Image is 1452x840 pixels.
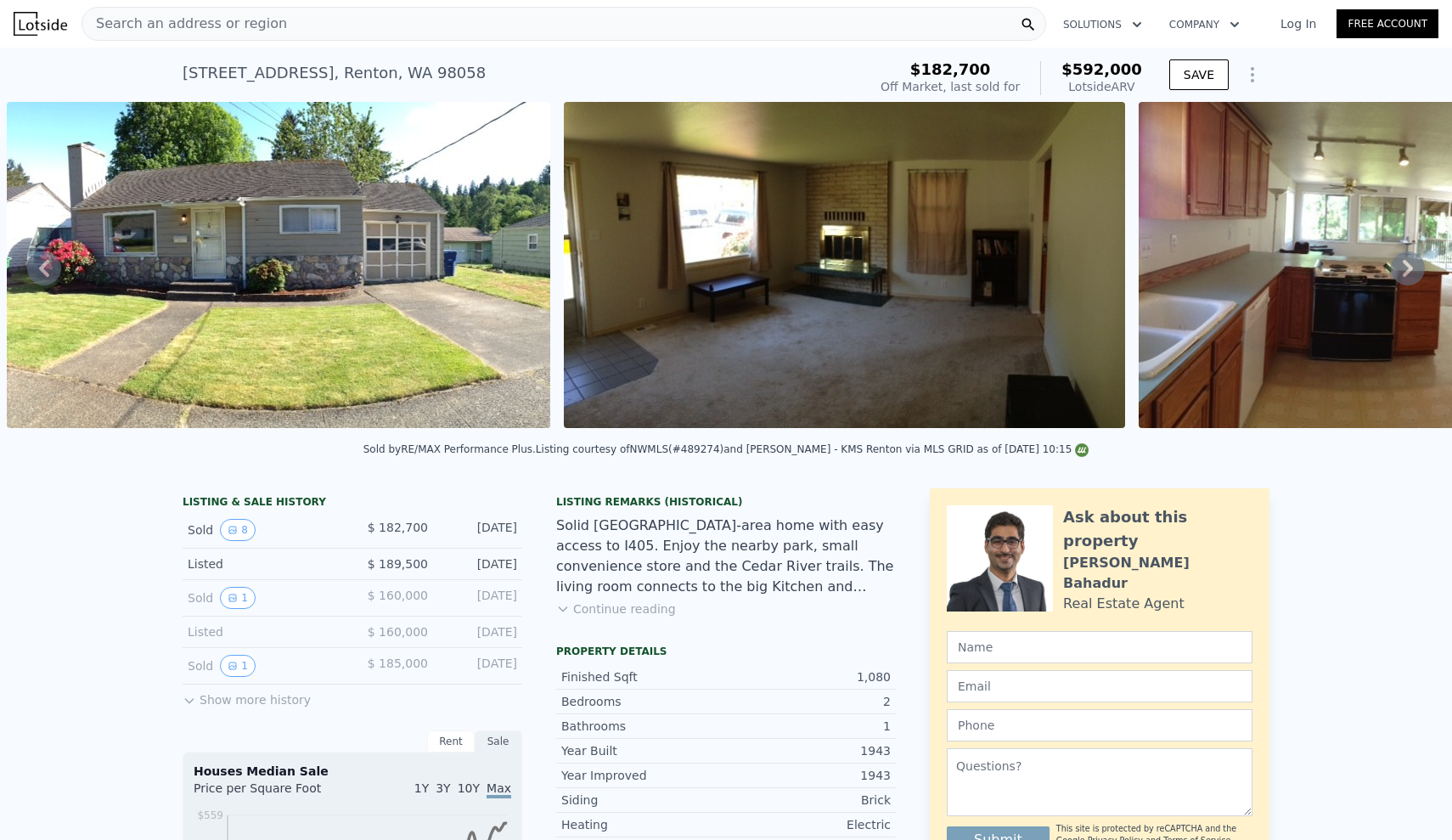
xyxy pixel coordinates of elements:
div: Sold by RE/MAX Performance Plus . [363,443,536,455]
div: [DATE] [442,519,517,541]
div: [DATE] [442,555,517,572]
img: Sale: 117815228 Parcel: 97902829 [564,102,1125,428]
input: Email [947,670,1252,702]
div: Listing Remarks (Historical) [556,495,896,509]
div: Ask about this property [1063,505,1252,553]
div: Finished Sqft [561,668,726,685]
span: Max [487,781,511,798]
div: Bathrooms [561,718,726,735]
button: View historical data [220,655,256,677]
input: Phone [947,709,1252,741]
div: [DATE] [442,655,517,677]
div: 1,080 [726,668,891,685]
span: 10Y [458,781,480,795]
div: Bedrooms [561,693,726,710]
span: 3Y [436,781,450,795]
span: $ 189,500 [368,557,428,571]
div: Real Estate Agent [1063,594,1185,614]
div: Rent [427,730,475,753]
div: Listing courtesy of NWMLS (#489274) and [PERSON_NAME] - KMS Renton via MLS GRID as of [DATE] 10:15 [536,443,1089,455]
button: Show Options [1235,58,1269,92]
div: Electric [726,816,891,833]
div: Sold [188,587,339,609]
div: Brick [726,792,891,809]
div: Year Improved [561,767,726,784]
a: Free Account [1337,9,1438,38]
div: Sold [188,519,339,541]
div: Sold [188,655,339,677]
div: Houses Median Sale [194,763,511,780]
button: Company [1156,9,1253,40]
img: NWMLS Logo [1075,443,1089,457]
button: SAVE [1169,59,1229,90]
span: $592,000 [1061,60,1142,78]
div: Property details [556,645,896,658]
div: Year Built [561,742,726,759]
div: 2 [726,693,891,710]
div: Price per Square Foot [194,780,352,807]
input: Name [947,631,1252,663]
button: View historical data [220,587,256,609]
div: 1 [726,718,891,735]
div: Listed [188,623,339,640]
div: Heating [561,816,726,833]
button: Continue reading [556,600,676,617]
button: View historical data [220,519,256,541]
div: LISTING & SALE HISTORY [183,495,522,512]
span: $ 160,000 [368,625,428,639]
div: 1943 [726,767,891,784]
div: [STREET_ADDRESS] , Renton , WA 98058 [183,61,486,85]
div: Lotside ARV [1061,78,1142,95]
img: Sale: 117815228 Parcel: 97902829 [7,102,550,428]
span: $ 182,700 [368,521,428,534]
span: $ 160,000 [368,589,428,602]
button: Show more history [183,685,311,708]
a: Log In [1260,15,1337,32]
span: $ 185,000 [368,657,428,670]
div: Solid [GEOGRAPHIC_DATA]-area home with easy access to I405. Enjoy the nearby park, small convenie... [556,516,896,597]
span: 1Y [414,781,429,795]
tspan: $559 [197,809,223,821]
div: Siding [561,792,726,809]
div: Sale [475,730,522,753]
img: Lotside [14,12,67,36]
div: [DATE] [442,587,517,609]
span: Search an address or region [82,14,287,34]
div: 1943 [726,742,891,759]
div: [PERSON_NAME] Bahadur [1063,553,1252,594]
button: Solutions [1050,9,1156,40]
div: [DATE] [442,623,517,640]
div: Off Market, last sold for [881,78,1020,95]
div: Listed [188,555,339,572]
span: $182,700 [910,60,991,78]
